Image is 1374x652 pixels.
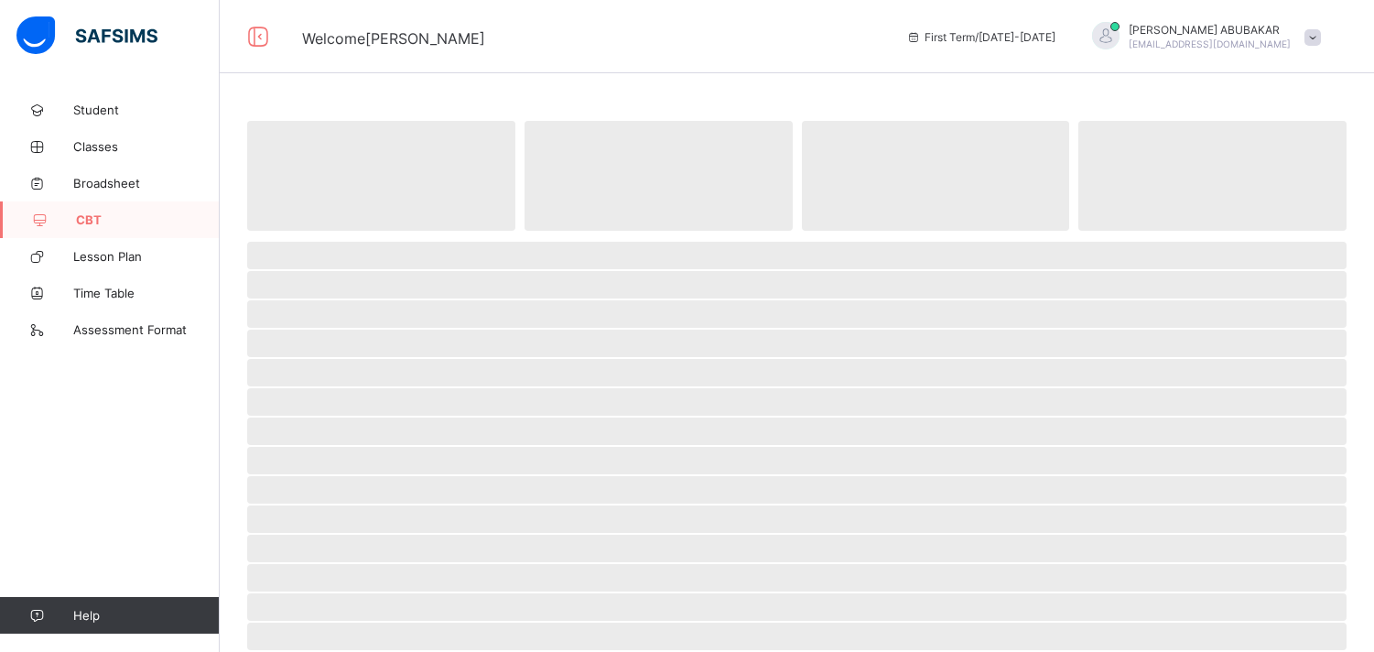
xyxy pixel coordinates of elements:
span: Welcome [PERSON_NAME] [302,29,485,48]
span: ‌ [247,535,1347,562]
span: ‌ [1078,121,1347,231]
img: safsims [16,16,157,55]
span: ‌ [802,121,1070,231]
span: ‌ [247,300,1347,328]
span: Time Table [73,286,220,300]
span: CBT [76,212,220,227]
span: ‌ [247,242,1347,269]
span: Student [73,103,220,117]
span: ‌ [247,121,515,231]
span: Lesson Plan [73,249,220,264]
span: ‌ [247,418,1347,445]
span: [EMAIL_ADDRESS][DOMAIN_NAME] [1129,38,1291,49]
span: [PERSON_NAME] ABUBAKAR [1129,23,1291,37]
span: ‌ [247,359,1347,386]
span: ‌ [247,447,1347,474]
span: ‌ [247,593,1347,621]
span: Assessment Format [73,322,220,337]
div: ADAMABUBAKAR [1074,22,1330,52]
span: ‌ [247,388,1347,416]
span: Broadsheet [73,176,220,190]
span: ‌ [247,564,1347,592]
span: Help [73,608,219,623]
span: ‌ [247,505,1347,533]
span: session/term information [906,30,1055,44]
span: ‌ [247,476,1347,504]
span: ‌ [247,330,1347,357]
span: ‌ [247,623,1347,650]
span: ‌ [247,271,1347,299]
span: ‌ [525,121,793,231]
span: Classes [73,139,220,154]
